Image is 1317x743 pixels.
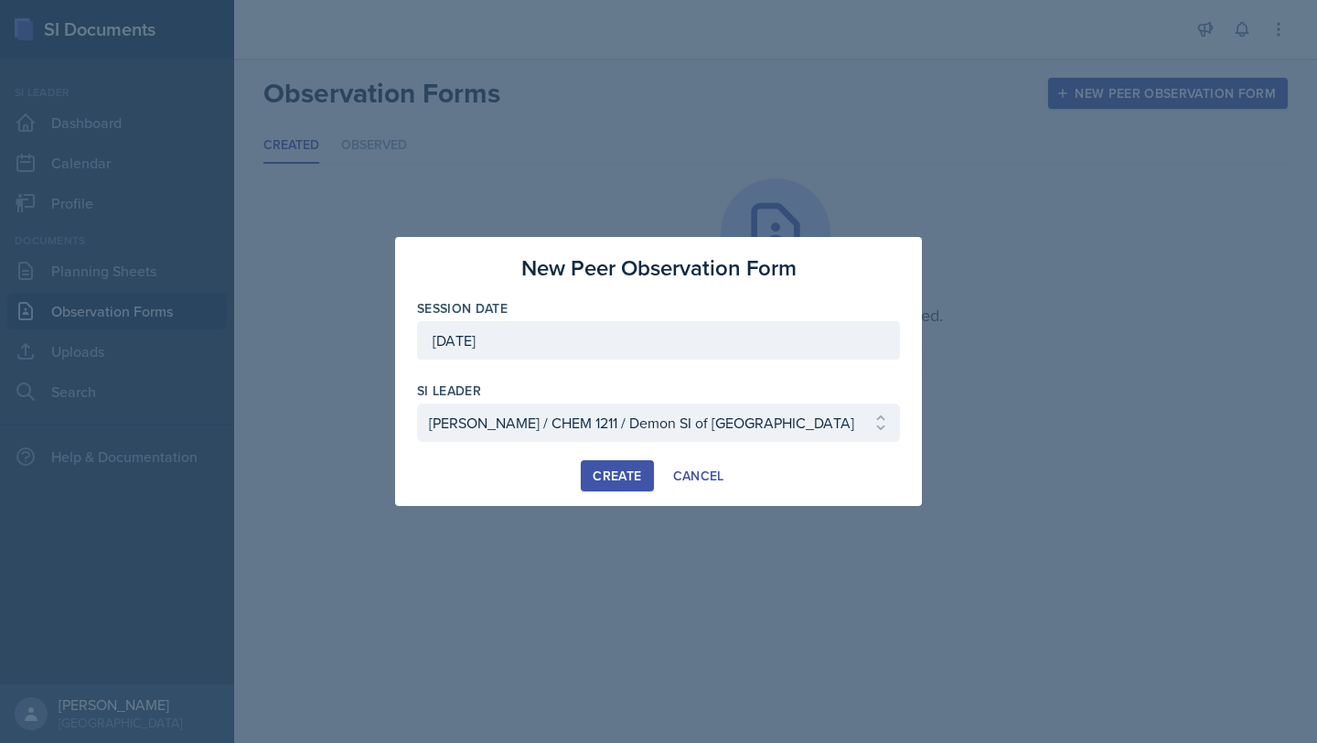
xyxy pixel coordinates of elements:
[417,382,481,400] label: si leader
[417,299,508,318] label: Session Date
[581,460,653,491] button: Create
[661,460,736,491] button: Cancel
[521,252,797,285] h3: New Peer Observation Form
[673,468,724,483] div: Cancel
[593,468,641,483] div: Create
